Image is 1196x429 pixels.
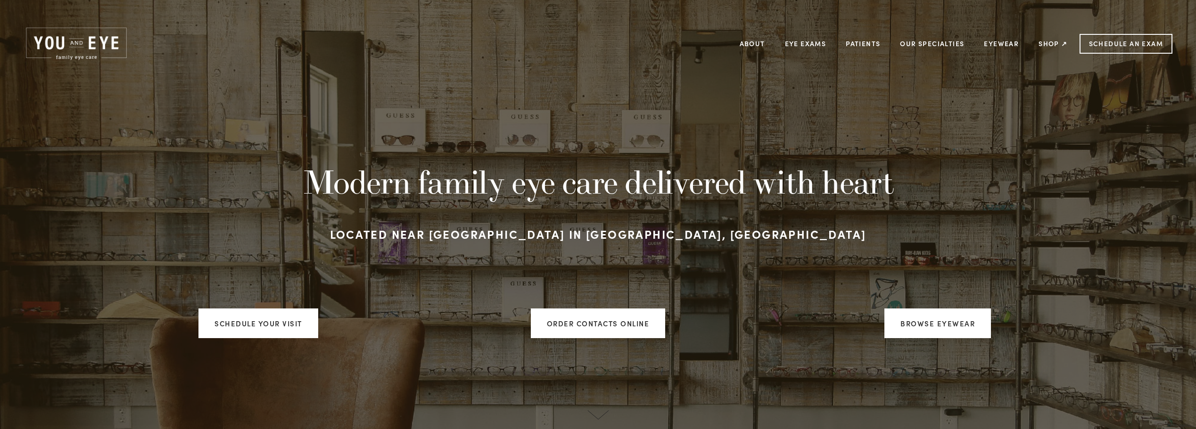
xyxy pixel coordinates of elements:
a: About [740,36,765,51]
a: Eye Exams [785,36,826,51]
a: Eyewear [984,36,1019,51]
strong: Located near [GEOGRAPHIC_DATA] in [GEOGRAPHIC_DATA], [GEOGRAPHIC_DATA] [330,226,866,242]
a: ORDER CONTACTS ONLINE [531,308,666,338]
a: Shop ↗ [1039,36,1067,51]
a: Browse Eyewear [884,308,991,338]
a: Our Specialties [900,39,964,48]
img: Rochester, MN | You and Eye | Family Eye Care [24,26,129,62]
a: Patients [846,36,880,51]
a: Schedule an Exam [1080,34,1172,54]
a: Schedule your visit [198,308,318,338]
h1: Modern family eye care delivered with heart [247,163,949,201]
